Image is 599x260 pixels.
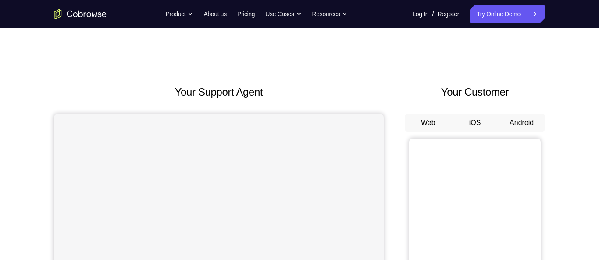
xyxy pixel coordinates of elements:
[166,5,193,23] button: Product
[438,5,459,23] a: Register
[312,5,348,23] button: Resources
[54,9,107,19] a: Go to the home page
[498,114,545,132] button: Android
[265,5,301,23] button: Use Cases
[470,5,545,23] a: Try Online Demo
[405,114,452,132] button: Web
[237,5,255,23] a: Pricing
[412,5,428,23] a: Log In
[432,9,434,19] span: /
[203,5,226,23] a: About us
[54,84,384,100] h2: Your Support Agent
[405,84,545,100] h2: Your Customer
[452,114,499,132] button: iOS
